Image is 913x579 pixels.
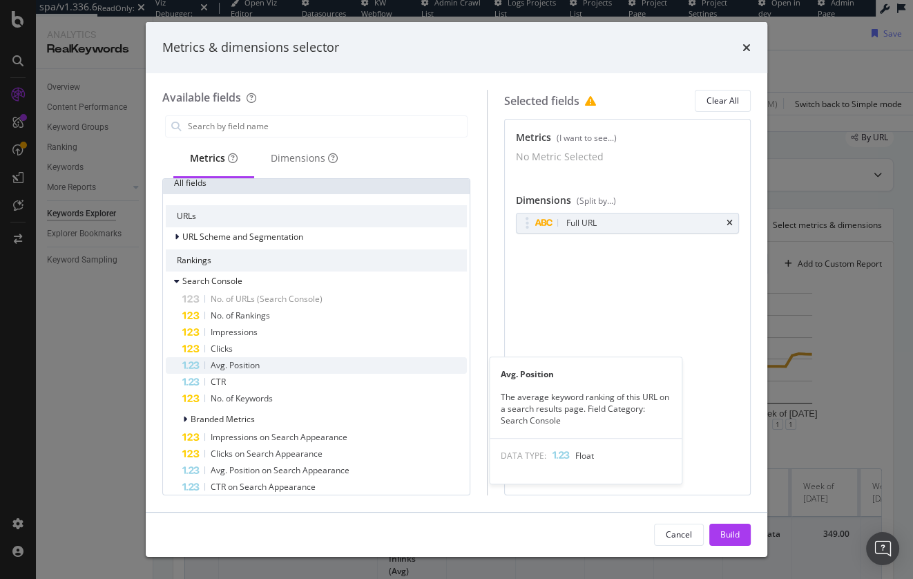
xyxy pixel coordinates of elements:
span: DATA TYPE: [501,450,546,462]
div: Open Intercom Messenger [866,532,899,565]
div: Full URL [566,216,597,230]
div: modal [146,22,767,557]
div: Dimensions [271,151,338,165]
span: Branded Metrics [191,413,255,425]
span: Float [575,450,594,462]
span: No. of Keywords [211,392,273,404]
span: No. of URLs (Search Console) [211,293,323,305]
button: Clear All [695,90,751,112]
span: Avg. Position [211,359,260,371]
span: Avg. Position on Search Appearance [211,464,349,476]
span: Impressions on Search Appearance [211,431,347,443]
div: Dimensions [516,193,739,213]
span: CTR [211,376,226,388]
span: No. of Rankings [211,310,270,321]
div: Cancel [666,529,692,540]
div: (I want to see...) [557,132,617,144]
div: Metrics & dimensions selector [162,39,339,57]
div: Avg. Position [490,368,682,380]
div: Metrics [516,131,739,150]
div: times [742,39,751,57]
span: Search Console [182,275,242,287]
div: Selected fields [504,90,602,112]
span: URL Scheme and Segmentation [182,231,303,243]
div: The average keyword ranking of this URL on a search results page. Field Category: Search Console [490,391,682,426]
span: Clicks [211,343,233,354]
span: Clicks on Search Appearance [211,448,323,459]
div: Metrics [190,151,238,165]
div: times [727,219,733,227]
div: Clear All [707,95,739,106]
span: Impressions [211,326,258,338]
div: All fields [163,172,470,194]
div: Rankings [166,249,467,272]
button: Build [709,524,751,546]
button: Cancel [654,524,704,546]
div: No Metric Selected [516,150,604,164]
div: Full URLtimes [516,213,739,234]
div: Available fields [162,90,241,105]
div: (Split by...) [577,195,616,207]
div: URLs [166,205,467,227]
input: Search by field name [186,116,467,137]
span: CTR on Search Appearance [211,481,316,493]
div: Build [720,529,740,540]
